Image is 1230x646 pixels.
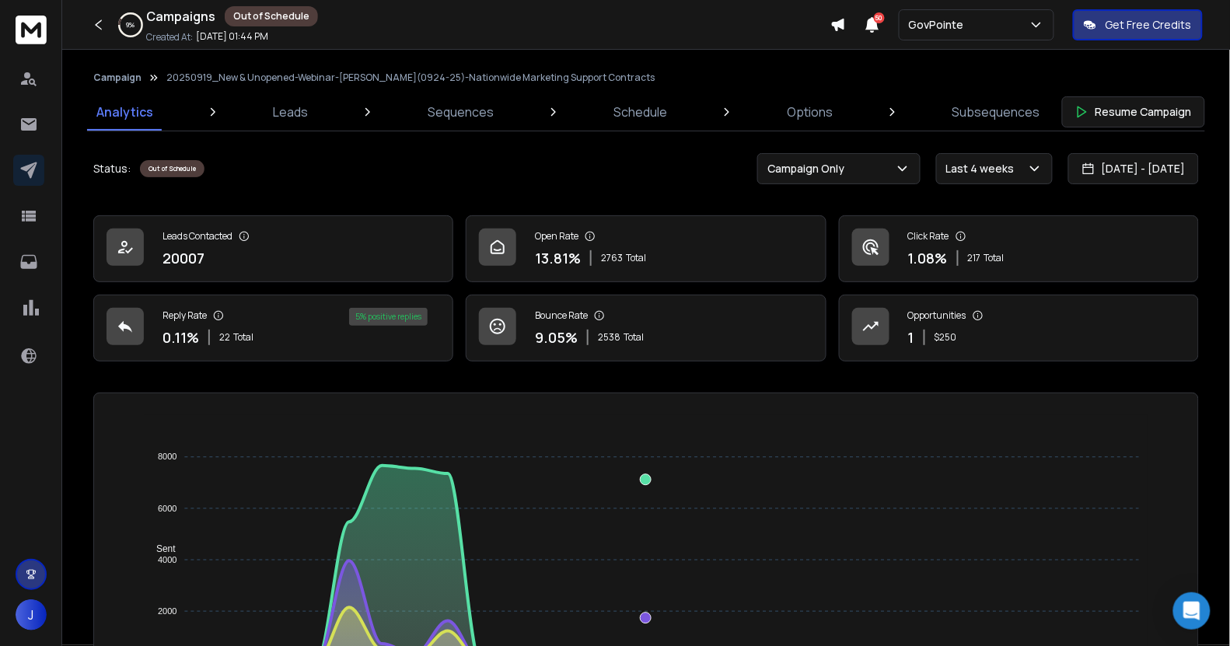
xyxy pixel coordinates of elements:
tspan: 4000 [158,555,176,564]
span: 2538 [598,331,620,344]
p: 13.81 % [535,247,581,269]
span: 2763 [601,252,623,264]
a: Leads Contacted20007 [93,215,453,282]
h1: Campaigns [146,7,215,26]
p: Leads Contacted [162,230,232,243]
a: Opportunities1$250 [839,295,1199,361]
div: Out of Schedule [225,6,318,26]
a: Leads [264,93,317,131]
a: Subsequences [943,93,1050,131]
a: Bounce Rate9.05%2538Total [466,295,826,361]
tspan: 8000 [158,452,176,462]
a: Click Rate1.08%217Total [839,215,1199,282]
button: J [16,599,47,630]
span: Total [624,331,644,344]
div: Open Intercom Messenger [1173,592,1211,630]
p: Schedule [613,103,667,121]
span: 217 [968,252,981,264]
a: Options [777,93,842,131]
div: 5 % positive replies [349,308,428,326]
p: GovPointe [909,17,970,33]
button: [DATE] - [DATE] [1068,153,1199,184]
p: Bounce Rate [535,309,588,322]
p: Get Free Credits [1106,17,1192,33]
tspan: 6000 [158,504,176,513]
p: 1.08 % [908,247,948,269]
p: Sequences [428,103,494,121]
p: Options [787,103,833,121]
p: Status: [93,161,131,176]
a: Sequences [418,93,503,131]
span: 50 [874,12,885,23]
span: Total [233,331,253,344]
a: Open Rate13.81%2763Total [466,215,826,282]
p: Subsequences [952,103,1040,121]
p: Open Rate [535,230,578,243]
span: Total [984,252,1005,264]
p: Analytics [96,103,153,121]
p: 20250919_New & Unopened-Webinar-[PERSON_NAME](0924-25)-Nationwide Marketing Support Contracts [166,72,655,84]
p: 9.05 % [535,326,578,348]
a: Schedule [604,93,676,131]
p: Leads [273,103,308,121]
tspan: 2000 [158,606,176,616]
p: Opportunities [908,309,966,322]
p: $ 250 [935,331,957,344]
button: Campaign [93,72,142,84]
p: 20007 [162,247,204,269]
p: Reply Rate [162,309,207,322]
span: 22 [219,331,230,344]
button: Resume Campaign [1062,96,1205,127]
p: 1 [908,326,914,348]
p: [DATE] 01:44 PM [196,30,268,43]
a: Analytics [87,93,162,131]
button: Get Free Credits [1073,9,1203,40]
span: Total [626,252,646,264]
p: Last 4 weeks [946,161,1021,176]
a: Reply Rate0.11%22Total5% positive replies [93,295,453,361]
span: Sent [145,543,176,554]
p: Campaign Only [767,161,851,176]
p: Click Rate [908,230,949,243]
p: 9 % [127,20,135,30]
p: Created At: [146,31,193,44]
div: Out of Schedule [140,160,204,177]
p: 0.11 % [162,326,199,348]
